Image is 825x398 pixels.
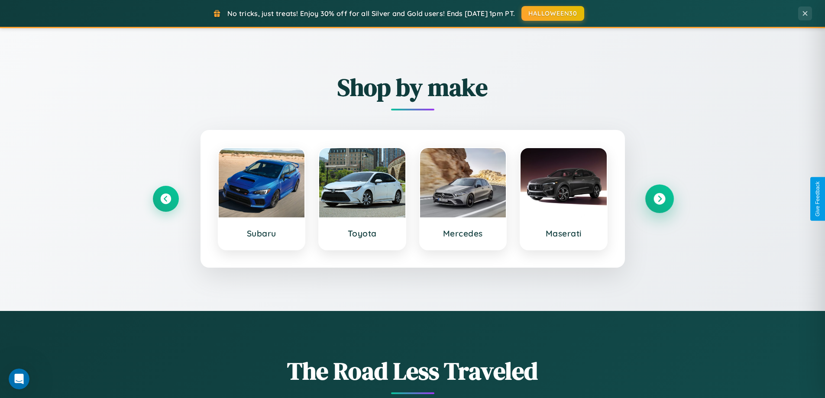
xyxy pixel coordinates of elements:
button: HALLOWEEN30 [521,6,584,21]
iframe: Intercom live chat [9,369,29,389]
h3: Subaru [227,228,296,239]
h3: Toyota [328,228,397,239]
h1: The Road Less Traveled [153,354,673,388]
span: No tricks, just treats! Enjoy 30% off for all Silver and Gold users! Ends [DATE] 1pm PT. [227,9,515,18]
h2: Shop by make [153,71,673,104]
div: Give Feedback [815,181,821,217]
h3: Maserati [529,228,598,239]
h3: Mercedes [429,228,498,239]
